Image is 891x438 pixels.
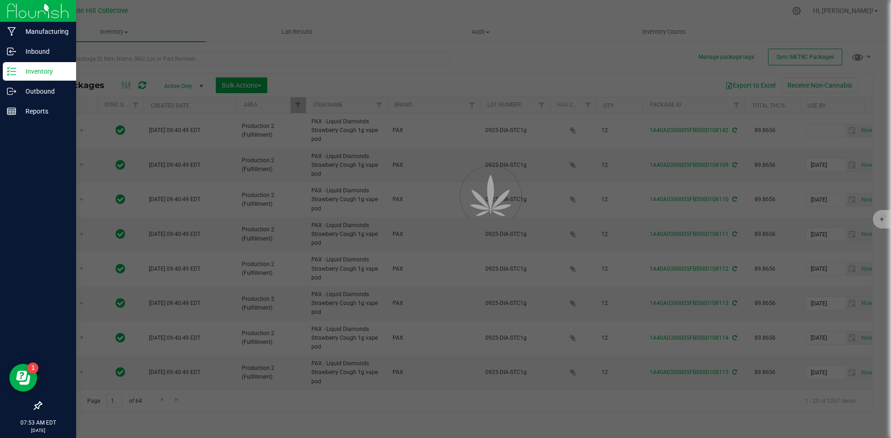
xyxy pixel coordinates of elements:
inline-svg: Inbound [7,47,16,56]
p: [DATE] [4,427,72,434]
p: Inventory [16,66,72,77]
inline-svg: Manufacturing [7,27,16,36]
iframe: Resource center unread badge [27,362,39,374]
iframe: Resource center [9,364,37,392]
inline-svg: Reports [7,107,16,116]
p: Reports [16,106,72,117]
inline-svg: Inventory [7,67,16,76]
p: Outbound [16,86,72,97]
p: Inbound [16,46,72,57]
inline-svg: Outbound [7,87,16,96]
p: 07:53 AM EDT [4,419,72,427]
p: Manufacturing [16,26,72,37]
